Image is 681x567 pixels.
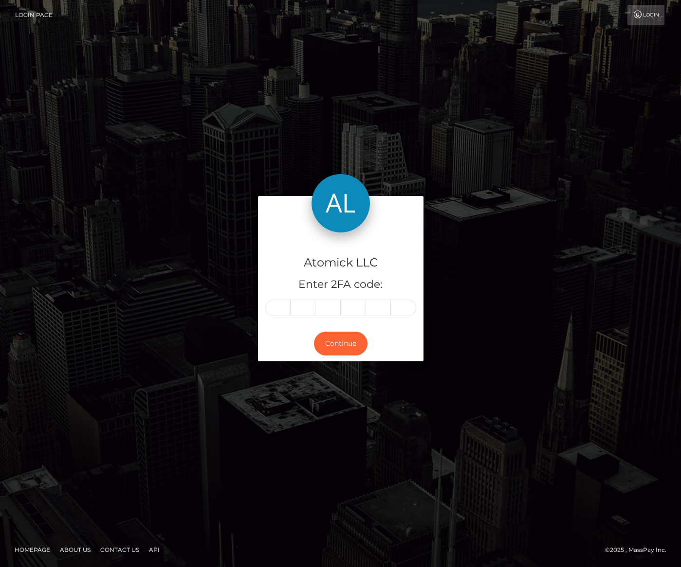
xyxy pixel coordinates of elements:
div: © 2025 , MassPay Inc. [605,545,674,555]
a: API [145,542,164,557]
a: Login Page [15,5,53,25]
a: Contact Us [96,542,143,557]
a: Login [627,5,664,25]
img: Atomick LLC [312,174,370,232]
h5: Enter 2FA code: [265,277,416,292]
a: About Us [56,542,94,557]
h4: Atomick LLC [265,254,416,271]
button: Continue [314,332,368,355]
a: Homepage [11,542,54,557]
